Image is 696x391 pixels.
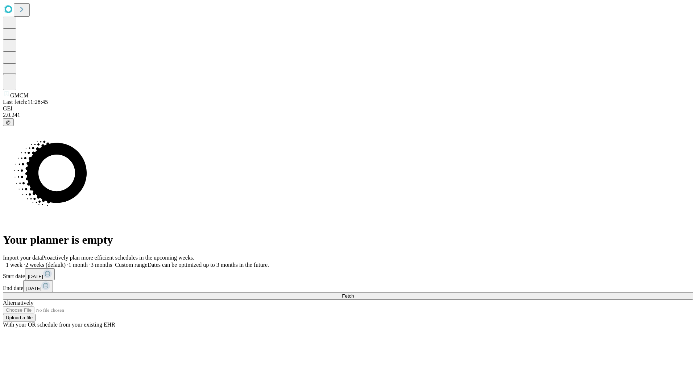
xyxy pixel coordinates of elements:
[26,286,41,291] span: [DATE]
[3,99,48,105] span: Last fetch: 11:28:45
[3,300,33,306] span: Alternatively
[3,118,14,126] button: @
[25,262,66,268] span: 2 weeks (default)
[148,262,269,268] span: Dates can be optimized up to 3 months in the future.
[3,112,693,118] div: 2.0.241
[6,119,11,125] span: @
[3,321,115,328] span: With your OR schedule from your existing EHR
[25,268,55,280] button: [DATE]
[10,92,29,98] span: GMCM
[3,292,693,300] button: Fetch
[91,262,112,268] span: 3 months
[342,293,354,299] span: Fetch
[3,233,693,247] h1: Your planner is empty
[3,105,693,112] div: GEI
[3,314,36,321] button: Upload a file
[3,268,693,280] div: Start date
[3,280,693,292] div: End date
[115,262,147,268] span: Custom range
[6,262,22,268] span: 1 week
[28,274,43,279] span: [DATE]
[23,280,53,292] button: [DATE]
[3,255,42,261] span: Import your data
[69,262,88,268] span: 1 month
[42,255,194,261] span: Proactively plan more efficient schedules in the upcoming weeks.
